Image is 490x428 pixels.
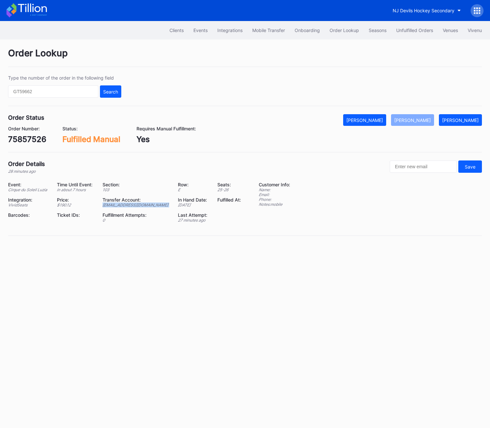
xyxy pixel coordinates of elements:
[295,27,320,33] div: Onboarding
[178,212,209,218] div: Last Attempt:
[8,85,98,98] input: GT59662
[62,135,120,144] div: Fulfilled Manual
[259,202,290,207] div: Notes: mobile
[212,24,247,36] button: Integrations
[8,182,49,187] div: Event:
[396,27,433,33] div: Unfulfilled Orders
[8,197,49,203] div: Integration:
[247,24,290,36] button: Mobile Transfer
[103,197,170,203] div: Transfer Account:
[458,160,482,173] button: Save
[343,114,386,126] button: [PERSON_NAME]
[136,135,196,144] div: Yes
[103,203,170,207] div: [EMAIL_ADDRESS][DOMAIN_NAME]
[178,187,209,192] div: E
[8,160,45,167] div: Order Details
[252,27,285,33] div: Mobile Transfer
[390,160,457,173] input: Enter new email
[438,24,463,36] button: Venues
[346,117,383,123] div: [PERSON_NAME]
[178,218,209,223] div: 27 minutes ago
[259,182,290,187] div: Customer Info:
[391,24,438,36] button: Unfulfilled Orders
[388,5,466,16] button: NJ Devils Hockey Secondary
[57,212,94,218] div: Ticket IDs:
[463,24,487,36] button: Vivenu
[364,24,391,36] button: Seasons
[103,182,170,187] div: Section:
[57,197,94,203] div: Price:
[8,126,46,131] div: Order Number:
[8,48,482,67] div: Order Lookup
[8,187,49,192] div: Cirque du Soleil Luzia
[439,114,482,126] button: [PERSON_NAME]
[217,187,243,192] div: 25 - 26
[103,218,170,223] div: 0
[391,114,434,126] button: [PERSON_NAME]
[468,27,482,33] div: Vivenu
[103,89,118,94] div: Search
[8,135,46,144] div: 75857526
[394,117,431,123] div: [PERSON_NAME]
[217,27,243,33] div: Integrations
[103,187,170,192] div: 103
[217,197,243,203] div: Fulfilled At:
[178,182,209,187] div: Row:
[57,203,94,207] div: $ 190.12
[8,212,49,218] div: Barcodes:
[290,24,325,36] button: Onboarding
[8,169,45,174] div: 28 minutes ago
[193,27,208,33] div: Events
[393,8,454,13] div: NJ Devils Hockey Secondary
[259,197,290,202] div: Phone:
[442,117,479,123] div: [PERSON_NAME]
[369,27,387,33] div: Seasons
[136,126,196,131] div: Requires Manual Fulfillment:
[217,182,243,187] div: Seats:
[62,126,120,131] div: Status:
[259,187,290,192] div: Name:
[330,27,359,33] div: Order Lookup
[8,75,121,81] div: Type the number of the order in the following field
[103,212,170,218] div: Fulfillment Attempts:
[100,85,121,98] button: Search
[443,27,458,33] div: Venues
[169,27,184,33] div: Clients
[189,24,212,36] button: Events
[178,203,209,207] div: [DATE]
[178,197,209,203] div: In Hand Date:
[8,114,44,121] div: Order Status
[8,203,49,207] div: VividSeats
[325,24,364,36] button: Order Lookup
[165,24,189,36] button: Clients
[57,187,94,192] div: in about 7 hours
[259,192,290,197] div: Email:
[465,164,475,170] div: Save
[57,182,94,187] div: Time Until Event:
